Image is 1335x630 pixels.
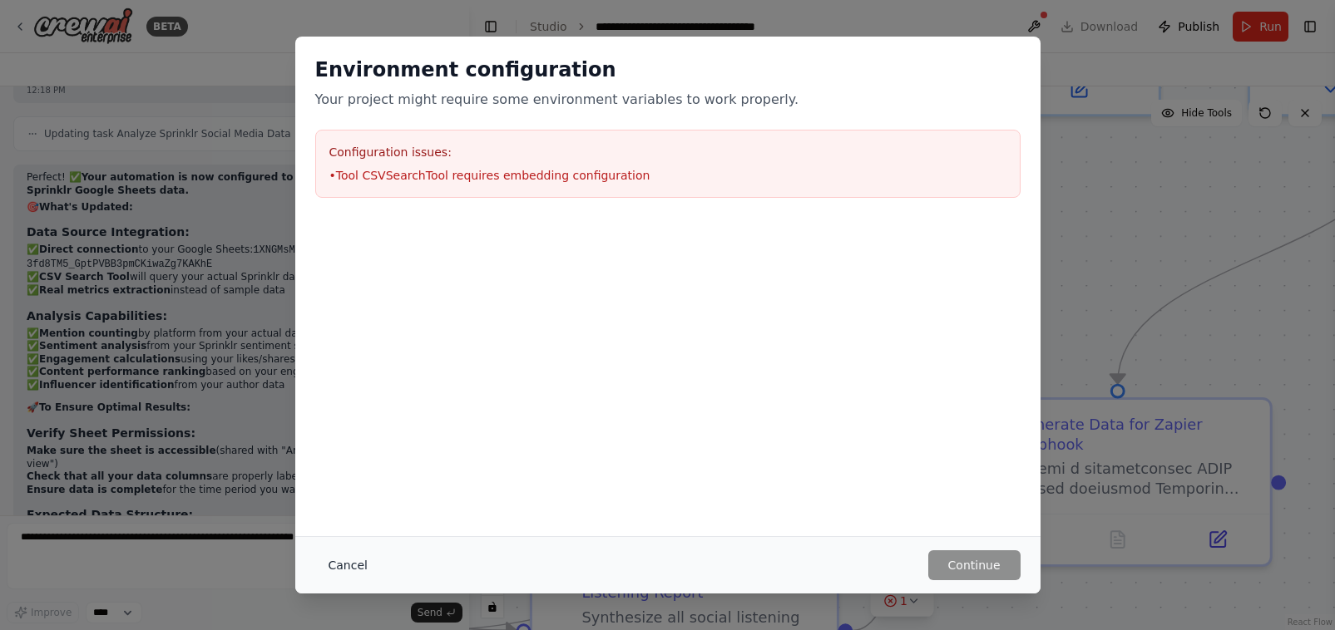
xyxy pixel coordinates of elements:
p: Your project might require some environment variables to work properly. [315,90,1021,110]
li: • Tool CSVSearchTool requires embedding configuration [329,167,1006,184]
h3: Configuration issues: [329,144,1006,160]
h2: Environment configuration [315,57,1021,83]
button: Continue [928,550,1021,580]
button: Cancel [315,550,381,580]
